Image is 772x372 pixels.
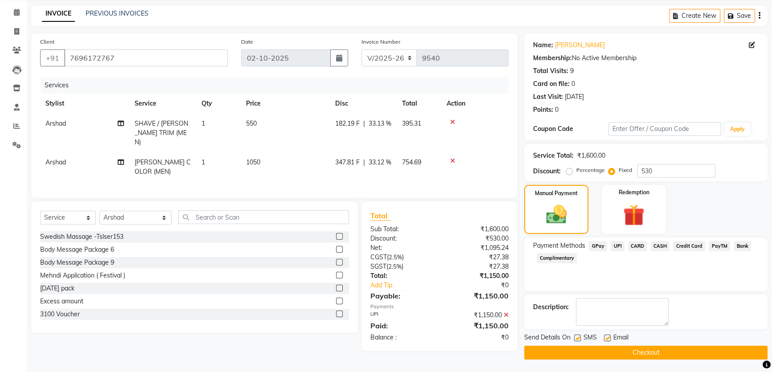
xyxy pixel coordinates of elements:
button: Apply [725,123,750,136]
div: ₹27.38 [439,262,515,271]
div: Discount: [533,167,561,176]
div: Payable: [364,290,439,301]
span: Arshad [45,119,66,127]
div: Body Message Package 6 [40,245,114,254]
span: 1050 [246,158,260,166]
div: Net: [364,243,439,253]
span: Complimentary [537,253,577,263]
div: Balance : [364,333,439,342]
label: Manual Payment [535,189,578,197]
span: PayTM [709,241,730,251]
div: ₹1,095.24 [439,243,515,253]
div: ₹0 [439,333,515,342]
div: ( ) [364,253,439,262]
div: ₹1,600.00 [439,225,515,234]
span: SMS [583,333,597,344]
span: 550 [246,119,257,127]
div: Card on file: [533,79,570,89]
th: Disc [330,94,397,114]
span: UPI [611,241,624,251]
span: SGST [370,262,386,270]
div: Name: [533,41,553,50]
label: Percentage [576,166,605,174]
div: Service Total: [533,151,574,160]
label: Date [241,38,253,46]
div: UPI [364,311,439,320]
img: _gift.svg [616,202,651,229]
input: Search or Scan [178,210,349,224]
a: INVOICE [42,6,75,22]
span: [PERSON_NAME] COLOR (MEN) [135,158,191,176]
span: 2.5% [389,253,402,261]
div: Excess amount [40,297,83,306]
label: Fixed [619,166,632,174]
span: GPay [589,241,607,251]
th: Price [241,94,330,114]
span: | [363,119,365,128]
div: ₹1,150.00 [439,320,515,331]
th: Service [129,94,196,114]
div: Total Visits: [533,66,568,76]
span: 347.81 F [335,158,360,167]
div: Mehndi Application ( Festival ) [40,271,125,280]
label: Client [40,38,54,46]
input: Search by Name/Mobile/Email/Code [64,49,228,66]
span: 33.13 % [369,119,391,128]
span: 33.12 % [369,158,391,167]
div: [DATE] [565,92,584,102]
div: ₹0 [452,281,515,290]
span: 182.19 F [335,119,360,128]
span: Email [613,333,628,344]
span: Total [370,211,391,221]
div: Last Visit: [533,92,563,102]
span: CASH [651,241,670,251]
div: No Active Membership [533,53,759,63]
span: 2.5% [388,263,402,270]
span: Payment Methods [533,241,585,250]
div: Membership: [533,53,572,63]
button: Save [724,9,755,23]
div: ₹1,600.00 [577,151,605,160]
th: Total [397,94,441,114]
span: 1 [201,119,205,127]
button: Create New [669,9,720,23]
div: Payments [370,303,509,311]
img: _cash.svg [540,203,573,226]
input: Enter Offer / Coupon Code [608,122,721,136]
div: Sub Total: [364,225,439,234]
div: Coupon Code [533,124,608,134]
label: Invoice Number [361,38,400,46]
div: Services [41,77,515,94]
div: Paid: [364,320,439,331]
th: Action [441,94,509,114]
div: 0 [555,105,558,114]
span: 1 [201,158,205,166]
div: ₹530.00 [439,234,515,243]
span: 754.69 [402,158,421,166]
div: [DATE] pack [40,284,74,293]
div: ₹1,150.00 [439,271,515,281]
span: | [363,158,365,167]
button: Checkout [524,346,768,360]
th: Qty [196,94,241,114]
a: [PERSON_NAME] [555,41,605,50]
span: CGST [370,253,387,261]
div: ₹27.38 [439,253,515,262]
div: ₹1,150.00 [439,290,515,301]
span: Bank [734,241,751,251]
div: 3100 Voucher [40,310,80,319]
th: Stylist [40,94,129,114]
div: 9 [570,66,574,76]
span: CARD [628,241,647,251]
span: Credit Card [673,241,705,251]
div: 0 [571,79,575,89]
span: SHAVE / [PERSON_NAME] TRIM (MEN) [135,119,188,146]
div: Swedish Massage -Tslser153 [40,232,123,241]
div: ( ) [364,262,439,271]
a: PREVIOUS INVOICES [86,9,148,17]
div: Discount: [364,234,439,243]
span: 395.31 [402,119,421,127]
div: Body Message Package 9 [40,258,114,267]
div: Description: [533,303,569,312]
label: Redemption [619,188,649,196]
